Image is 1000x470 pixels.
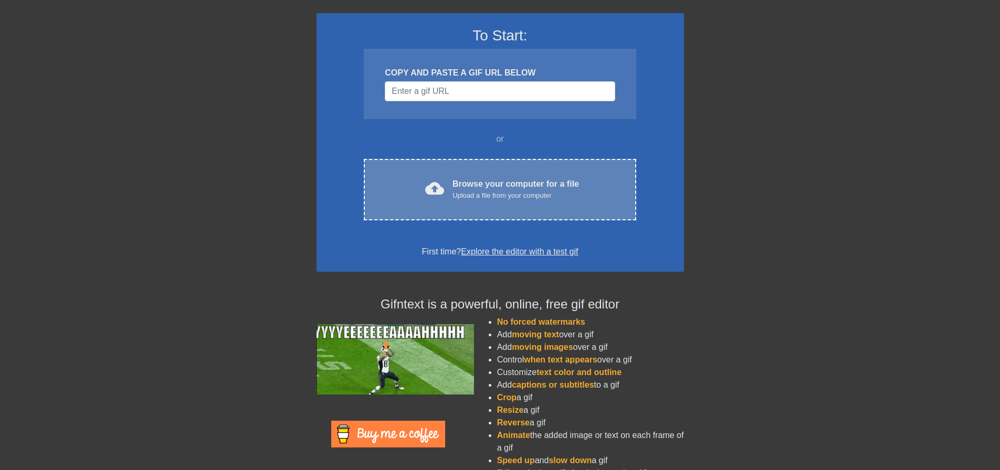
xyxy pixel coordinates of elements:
[452,190,579,201] div: Upload a file from your computer
[330,245,670,258] div: First time?
[461,247,578,256] a: Explore the editor with a test gif
[344,133,657,145] div: or
[536,368,622,377] span: text color and outline
[385,81,615,101] input: Username
[317,324,474,394] img: football_small.gif
[497,366,684,379] li: Customize
[497,379,684,391] li: Add to a gif
[497,341,684,354] li: Add over a gif
[425,179,444,198] span: cloud_upload
[497,391,684,404] li: a gif
[512,380,594,389] span: captions or subtitles
[497,405,524,414] span: Resize
[497,416,684,429] li: a gif
[524,355,597,364] span: when text appears
[497,328,684,341] li: Add over a gif
[497,354,684,366] li: Control over a gif
[497,456,535,465] span: Speed up
[497,431,530,440] span: Animate
[331,421,445,447] img: Buy Me A Coffee
[330,27,670,45] h3: To Start:
[497,317,585,326] span: No forced watermarks
[497,454,684,467] li: and a gif
[317,297,684,312] h4: Gifntext is a powerful, online, free gif editor
[512,343,573,351] span: moving images
[512,330,559,339] span: moving text
[549,456,592,465] span: slow down
[497,418,530,427] span: Reverse
[497,404,684,416] li: a gif
[385,67,615,79] div: COPY AND PASTE A GIF URL BELOW
[452,178,579,201] div: Browse your computer for a file
[497,393,517,402] span: Crop
[497,429,684,454] li: the added image or text on each frame of a gif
